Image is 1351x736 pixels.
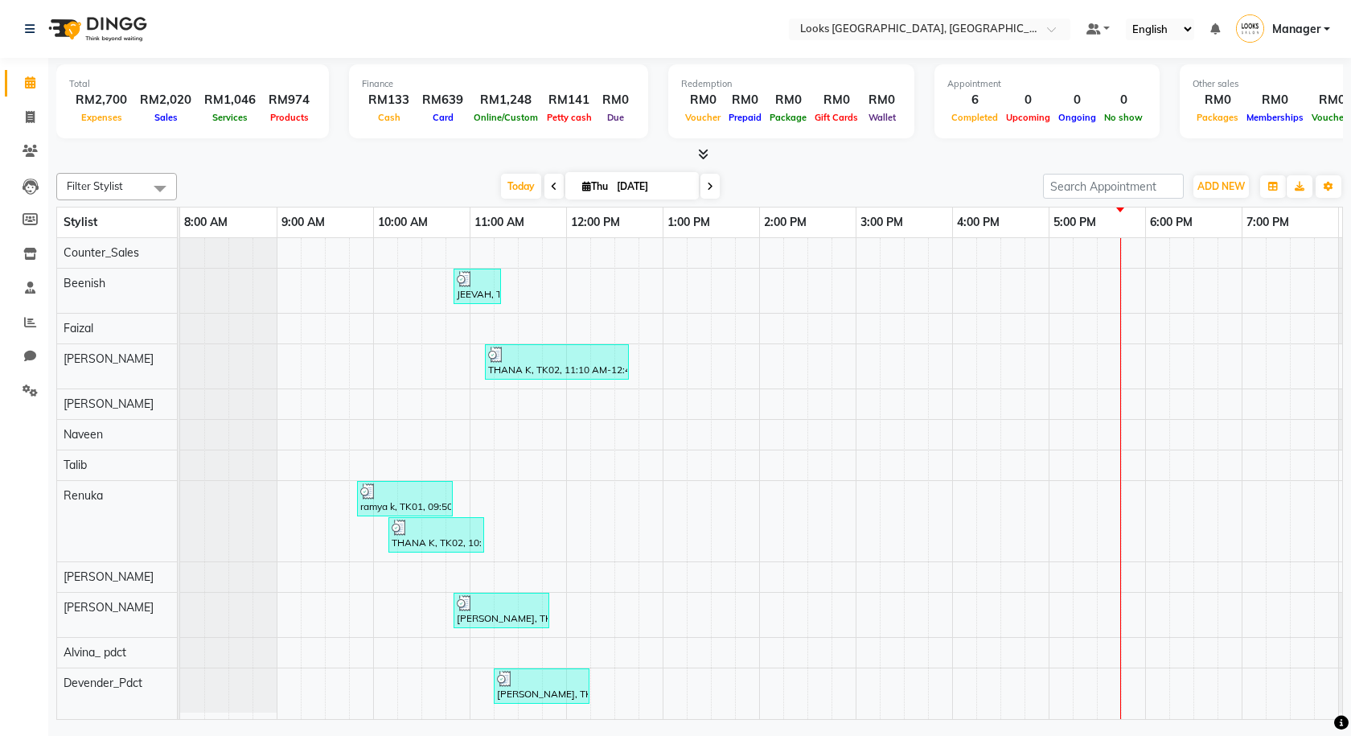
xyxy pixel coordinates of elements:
[470,211,528,234] a: 11:00 AM
[578,180,612,192] span: Thu
[596,91,635,109] div: RM0
[1242,211,1293,234] a: 7:00 PM
[470,91,542,109] div: RM1,248
[455,271,499,302] div: JEEVAH, TK03, 10:50 AM-11:20 AM, Blow Dry Stylist(F)* (RM50)
[681,112,725,123] span: Voucher
[64,276,105,290] span: Beenish
[1272,21,1320,38] span: Manager
[681,91,725,109] div: RM0
[416,91,470,109] div: RM639
[64,645,126,660] span: Alvina_ pdct
[1049,211,1100,234] a: 5:00 PM
[1043,174,1184,199] input: Search Appointment
[133,91,198,109] div: RM2,020
[277,211,329,234] a: 9:00 AM
[1002,91,1054,109] div: 0
[766,112,811,123] span: Package
[64,321,93,335] span: Faizal
[947,77,1147,91] div: Appointment
[180,211,232,234] a: 8:00 AM
[208,112,252,123] span: Services
[64,676,142,690] span: Devender_Pdct
[1100,112,1147,123] span: No show
[947,112,1002,123] span: Completed
[760,211,811,234] a: 2:00 PM
[374,211,432,234] a: 10:00 AM
[567,211,624,234] a: 12:00 PM
[603,112,628,123] span: Due
[429,112,458,123] span: Card
[64,352,154,366] span: [PERSON_NAME]
[374,112,404,123] span: Cash
[856,211,907,234] a: 3:00 PM
[1236,14,1264,43] img: Manager
[681,77,901,91] div: Redemption
[725,91,766,109] div: RM0
[67,179,123,192] span: Filter Stylist
[198,91,262,109] div: RM1,046
[1242,91,1308,109] div: RM0
[1146,211,1197,234] a: 6:00 PM
[542,91,596,109] div: RM141
[501,174,541,199] span: Today
[811,91,862,109] div: RM0
[41,6,151,51] img: logo
[663,211,714,234] a: 1:00 PM
[64,488,103,503] span: Renuka
[64,458,87,472] span: Talib
[487,347,627,377] div: THANA K, TK02, 11:10 AM-12:40 PM, Stylist Cut(F) (RM130),K Fusio Dose Treatment (RM200)
[262,91,316,109] div: RM974
[362,77,635,91] div: Finance
[64,245,139,260] span: Counter_Sales
[150,112,182,123] span: Sales
[495,671,588,701] div: [PERSON_NAME], TK05, 11:15 AM-12:15 PM, Head Massage(M) (RM70),Shampoo Wash L'oreal(M) (RM15)
[266,112,313,123] span: Products
[64,600,154,615] span: [PERSON_NAME]
[390,520,482,550] div: THANA K, TK02, 10:10 AM-11:10 AM, Dermalogica Facial with Cooling Contour Mask (RM5500)
[1002,112,1054,123] span: Upcoming
[1193,91,1242,109] div: RM0
[1242,112,1308,123] span: Memberships
[470,112,542,123] span: Online/Custom
[725,112,766,123] span: Prepaid
[362,91,416,109] div: RM133
[69,91,133,109] div: RM2,700
[77,112,126,123] span: Expenses
[69,77,316,91] div: Total
[953,211,1004,234] a: 4:00 PM
[455,595,548,626] div: [PERSON_NAME], TK04, 10:50 AM-11:50 AM, Classic Pedicure(F) (RM70),Gel [MEDICAL_DATA] (RM150)
[864,112,900,123] span: Wallet
[359,483,451,514] div: ramya k, TK01, 09:50 AM-10:50 AM, Eyebrows (RM10),Premium Wax~UnderArms (RM30)
[811,112,862,123] span: Gift Cards
[1100,91,1147,109] div: 0
[1193,112,1242,123] span: Packages
[64,215,97,229] span: Stylist
[543,112,596,123] span: Petty cash
[766,91,811,109] div: RM0
[612,175,692,199] input: 2025-09-04
[64,569,154,584] span: [PERSON_NAME]
[1054,112,1100,123] span: Ongoing
[1054,91,1100,109] div: 0
[64,397,154,411] span: [PERSON_NAME]
[1193,175,1249,198] button: ADD NEW
[947,91,1002,109] div: 6
[862,91,901,109] div: RM0
[64,427,103,442] span: Naveen
[1197,180,1245,192] span: ADD NEW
